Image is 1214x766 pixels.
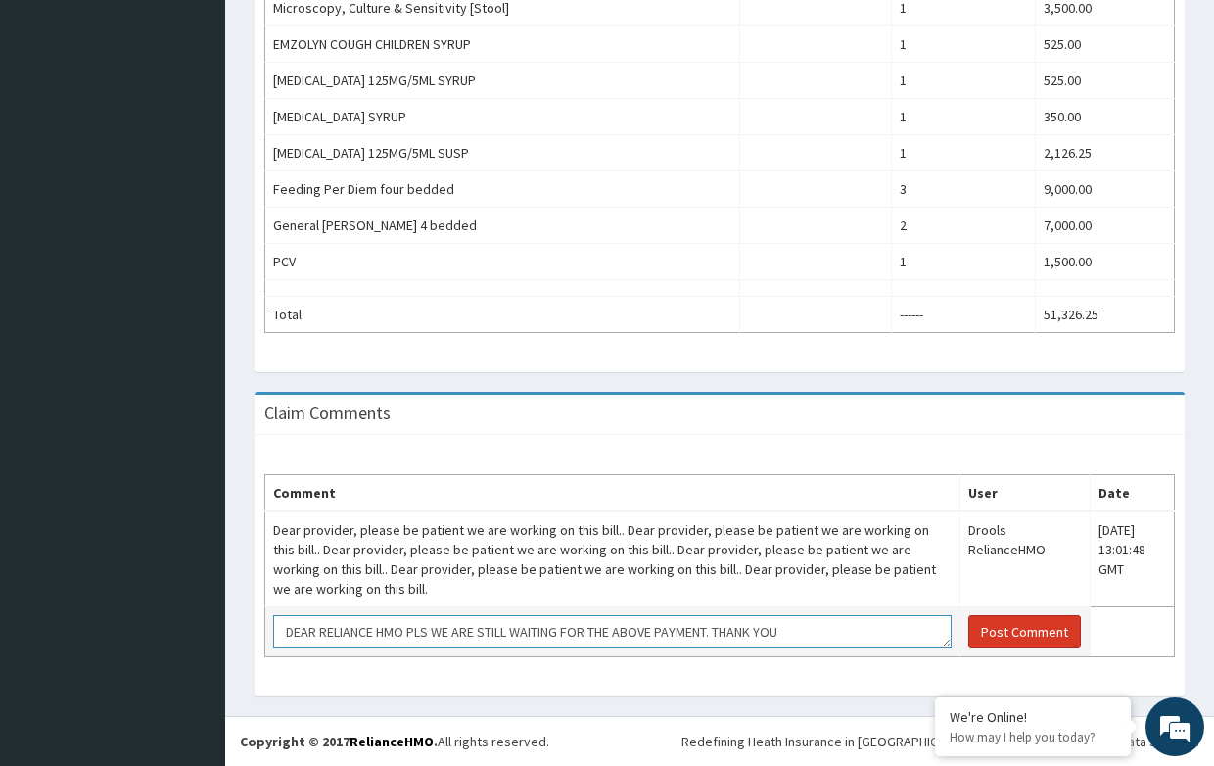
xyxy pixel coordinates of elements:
[114,247,270,445] span: We're online!
[321,10,368,57] div: Minimize live chat window
[892,63,1036,99] td: 1
[950,708,1116,726] div: We're Online!
[968,615,1081,648] button: Post Comment
[350,733,434,750] a: RelianceHMO
[1036,26,1175,63] td: 525.00
[892,135,1036,171] td: 1
[1036,63,1175,99] td: 525.00
[225,716,1214,766] footer: All rights reserved.
[950,729,1116,745] p: How may I help you today?
[892,208,1036,244] td: 2
[1091,511,1175,607] td: [DATE] 13:01:48 GMT
[1036,99,1175,135] td: 350.00
[265,26,740,63] td: EMZOLYN COUGH CHILDREN SYRUP
[892,297,1036,333] td: ------
[1036,135,1175,171] td: 2,126.25
[265,63,740,99] td: [MEDICAL_DATA] 125MG/5ML SYRUP
[265,99,740,135] td: [MEDICAL_DATA] SYRUP
[265,297,740,333] td: Total
[892,26,1036,63] td: 1
[892,244,1036,280] td: 1
[1036,171,1175,208] td: 9,000.00
[265,171,740,208] td: Feeding Per Diem four bedded
[240,733,438,750] strong: Copyright © 2017 .
[265,208,740,244] td: General [PERSON_NAME] 4 bedded
[1036,297,1175,333] td: 51,326.25
[681,732,1199,751] div: Redefining Heath Insurance in [GEOGRAPHIC_DATA] using Telemedicine and Data Science!
[1036,208,1175,244] td: 7,000.00
[102,110,329,135] div: Chat with us now
[36,98,79,147] img: d_794563401_company_1708531726252_794563401
[265,475,960,512] th: Comment
[892,171,1036,208] td: 3
[892,99,1036,135] td: 1
[1091,475,1175,512] th: Date
[959,475,1090,512] th: User
[265,511,960,607] td: Dear provider, please be patient we are working on this bill.. Dear provider, please be patient w...
[1036,244,1175,280] td: 1,500.00
[10,535,373,603] textarea: Type your message and hit 'Enter'
[264,405,391,422] h3: Claim Comments
[265,244,740,280] td: PCV
[959,511,1090,607] td: Drools RelianceHMO
[273,615,952,648] textarea: DEAR RELIANCE HMO PLS WE ARE STILL WAITING FOR THE ABOVE PAYMENT. THANK YOU
[265,135,740,171] td: [MEDICAL_DATA] 125MG/5ML SUSP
